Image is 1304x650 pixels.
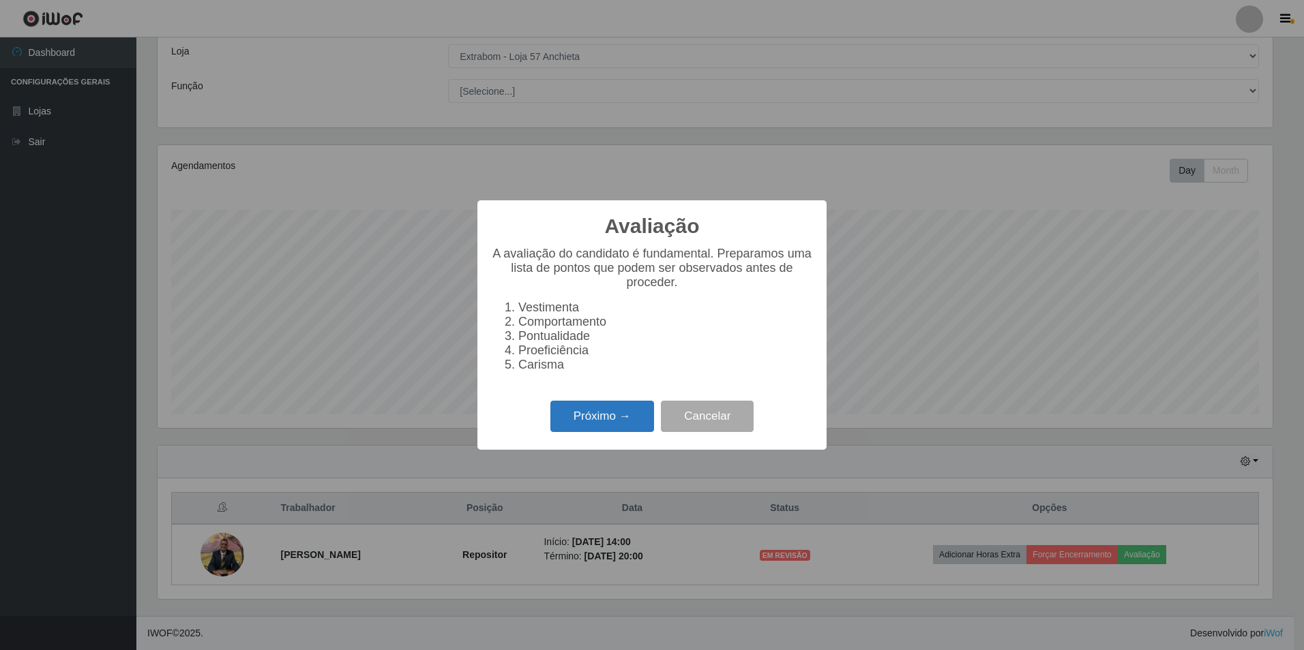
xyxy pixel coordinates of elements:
[518,300,813,315] li: Vestimenta
[518,343,813,358] li: Proeficiência
[661,401,754,433] button: Cancelar
[605,214,700,238] h2: Avaliação
[550,401,654,433] button: Próximo →
[518,315,813,329] li: Comportamento
[518,358,813,372] li: Carisma
[491,247,813,290] p: A avaliação do candidato é fundamental. Preparamos uma lista de pontos que podem ser observados a...
[518,329,813,343] li: Pontualidade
